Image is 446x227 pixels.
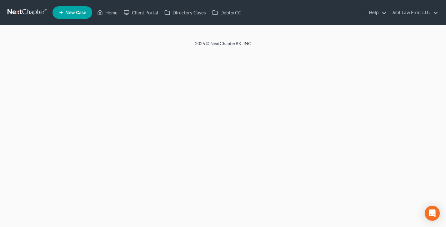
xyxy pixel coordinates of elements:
[121,7,161,18] a: Client Portal
[94,7,121,18] a: Home
[45,40,401,52] div: 2025 © NextChapterBK, INC
[53,6,92,19] new-legal-case-button: New Case
[425,206,440,221] div: Open Intercom Messenger
[387,7,438,18] a: Debt Law Firm, LLC
[209,7,244,18] a: DebtorCC
[161,7,209,18] a: Directory Cases
[366,7,387,18] a: Help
